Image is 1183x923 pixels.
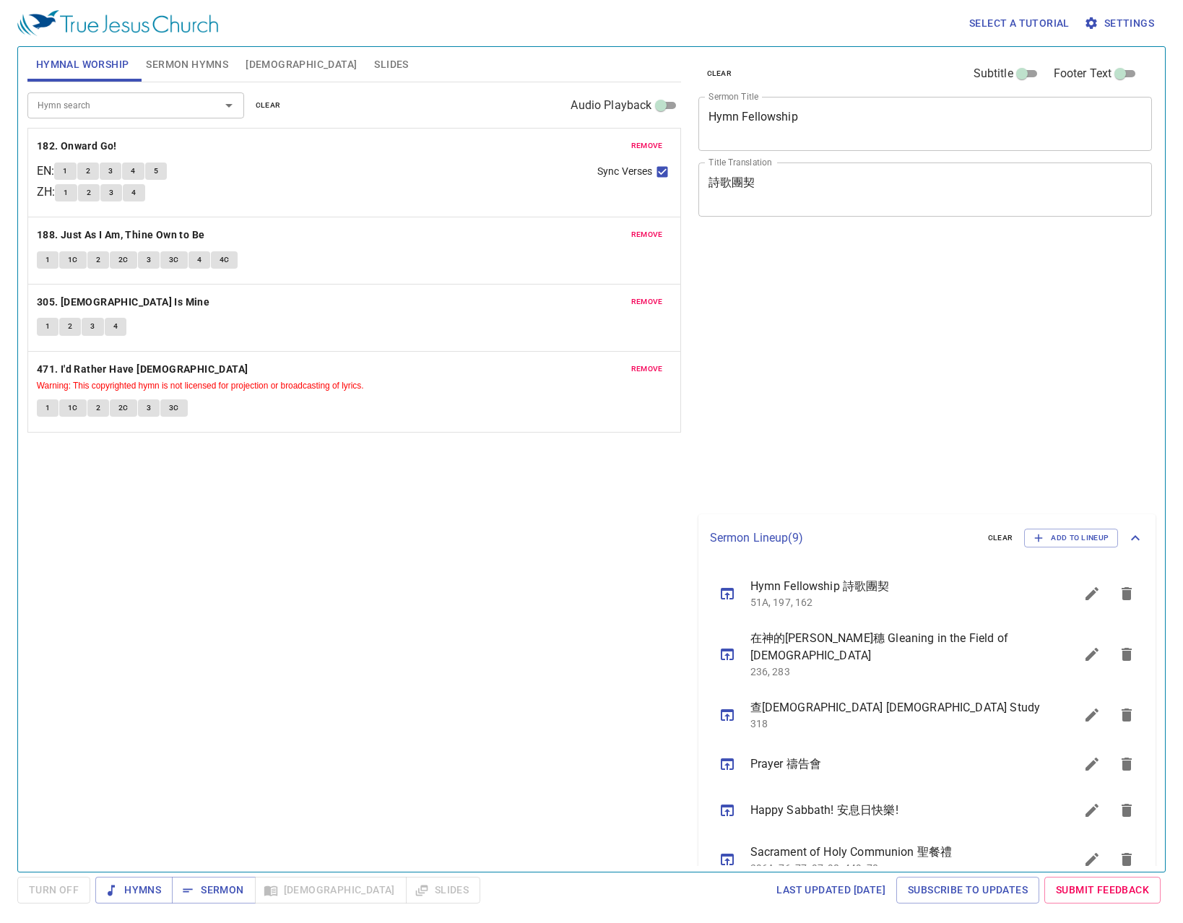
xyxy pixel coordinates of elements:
span: 2 [96,402,100,415]
span: 4 [131,165,135,178]
span: Sacrament of Holy Communion 聖餐禮 [750,844,1041,861]
span: clear [707,67,732,80]
span: 3 [108,165,113,178]
button: 3 [138,399,160,417]
span: 3 [147,253,151,266]
span: Add to Lineup [1033,532,1109,545]
b: 305. [DEMOGRAPHIC_DATA] Is Mine [37,293,209,311]
span: Hymns [107,881,161,899]
span: 查[DEMOGRAPHIC_DATA] [DEMOGRAPHIC_DATA] Study [750,699,1041,716]
a: Last updated [DATE] [771,877,891,903]
span: Hymn Fellowship 詩歌團契 [750,578,1041,595]
span: 4 [131,186,136,199]
button: clear [979,529,1022,547]
button: 3C [160,399,188,417]
div: Sermon Lineup(9)clearAdd to Lineup [698,514,1156,562]
button: 1C [59,399,87,417]
button: 182. Onward Go! [37,137,119,155]
button: 4C [211,251,238,269]
b: 182. Onward Go! [37,137,117,155]
button: 2 [87,251,109,269]
small: Warning: This copyrighted hymn is not licensed for projection or broadcasting of lyrics. [37,381,364,391]
button: 3 [100,184,122,201]
button: 5 [145,162,167,180]
span: 1 [45,402,50,415]
p: 296A, 76, 77, 97, 98, 449, 78 [750,861,1041,875]
span: 3C [169,253,179,266]
span: 1C [68,253,78,266]
span: Audio Playback [571,97,651,114]
span: Sermon [183,881,243,899]
span: remove [631,139,663,152]
span: Sermon Hymns [146,56,228,74]
button: 471. I'd Rather Have [DEMOGRAPHIC_DATA] [37,360,251,378]
a: Submit Feedback [1044,877,1161,903]
b: 188. Just As I Am, Thine Own to Be [37,226,205,244]
button: Select a tutorial [963,10,1075,37]
span: 1C [68,402,78,415]
span: 3 [109,186,113,199]
span: Submit Feedback [1056,881,1149,899]
span: 在神的[PERSON_NAME]穗 Gleaning in the Field of [DEMOGRAPHIC_DATA] [750,630,1041,664]
a: Subscribe to Updates [896,877,1039,903]
span: clear [988,532,1013,545]
span: 2 [68,320,72,333]
p: EN : [37,162,54,180]
span: 3 [147,402,151,415]
button: 4 [188,251,210,269]
button: 1 [37,251,58,269]
button: 188. Just As I Am, Thine Own to Be [37,226,207,244]
button: 4 [123,184,144,201]
button: 2C [110,399,137,417]
textarea: 詩歌團契 [708,175,1143,203]
button: 3 [100,162,121,180]
span: 1 [63,165,67,178]
img: True Jesus Church [17,10,218,36]
button: Open [219,95,239,116]
span: 4 [113,320,118,333]
button: remove [623,360,672,378]
button: Sermon [172,877,255,903]
button: Settings [1081,10,1160,37]
p: Sermon Lineup ( 9 ) [710,529,976,547]
span: 3 [90,320,95,333]
span: [DEMOGRAPHIC_DATA] [246,56,357,74]
span: Subtitle [974,65,1013,82]
span: 1 [45,253,50,266]
button: remove [623,293,672,311]
textarea: Hymn Fellowship [708,110,1143,137]
button: 2C [110,251,137,269]
span: Select a tutorial [969,14,1070,32]
span: 5 [154,165,158,178]
iframe: from-child [693,232,1063,508]
button: clear [698,65,741,82]
span: Slides [374,56,408,74]
span: Happy Sabbath! 安息日快樂! [750,802,1041,819]
button: 2 [87,399,109,417]
span: clear [256,99,281,112]
span: Subscribe to Updates [908,881,1028,899]
span: 2C [118,402,129,415]
span: Footer Text [1054,65,1112,82]
span: 1 [64,186,68,199]
button: 2 [59,318,81,335]
button: 4 [105,318,126,335]
button: clear [247,97,290,114]
span: 4C [220,253,230,266]
button: 3 [82,318,103,335]
span: Settings [1087,14,1154,32]
span: remove [631,295,663,308]
span: Hymnal Worship [36,56,129,74]
button: 305. [DEMOGRAPHIC_DATA] Is Mine [37,293,212,311]
p: 318 [750,716,1041,731]
button: 3C [160,251,188,269]
button: 1 [37,399,58,417]
span: 2 [86,165,90,178]
span: 2C [118,253,129,266]
button: 2 [77,162,99,180]
span: remove [631,228,663,241]
button: 1 [55,184,77,201]
span: 2 [87,186,91,199]
button: 1C [59,251,87,269]
span: Prayer 禱告會 [750,755,1041,773]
